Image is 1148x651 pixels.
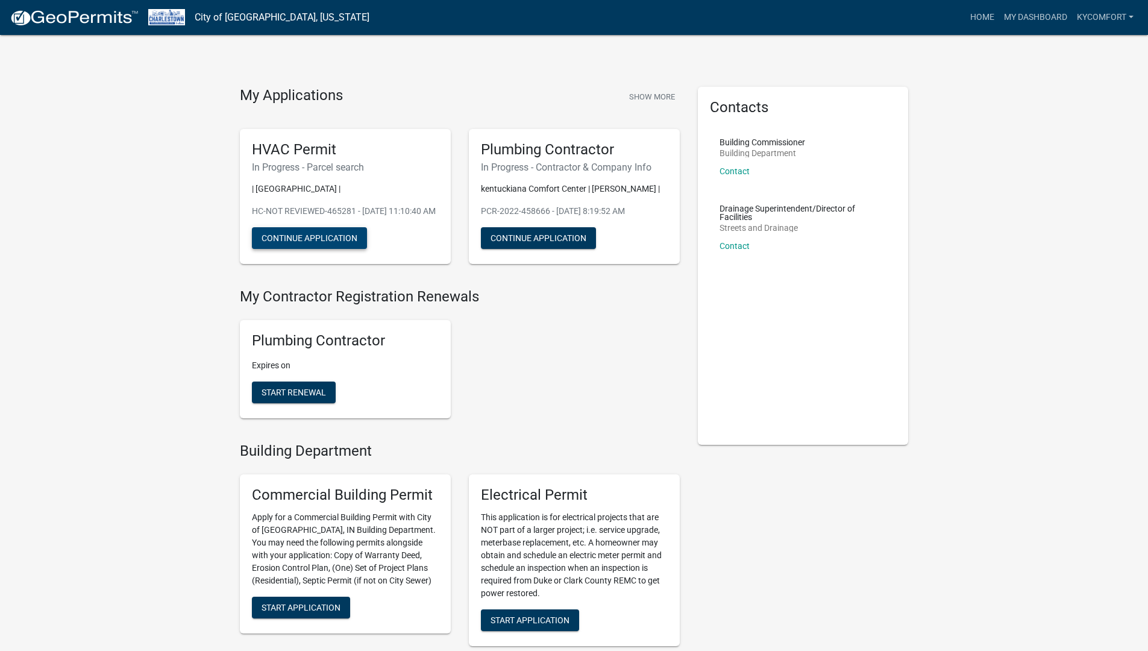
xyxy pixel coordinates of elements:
[262,602,340,612] span: Start Application
[252,141,439,159] h5: HVAC Permit
[481,486,668,504] h5: Electrical Permit
[965,6,999,29] a: Home
[240,442,680,460] h4: Building Department
[252,382,336,403] button: Start Renewal
[481,183,668,195] p: kentuckiana Comfort Center | [PERSON_NAME] |
[481,162,668,173] h6: In Progress - Contractor & Company Info
[252,205,439,218] p: HC-NOT REVIEWED-465281 - [DATE] 11:10:40 AM
[481,511,668,600] p: This application is for electrical projects that are NOT part of a larger project; i.e. service u...
[720,166,750,176] a: Contact
[252,359,439,372] p: Expires on
[720,204,887,221] p: Drainage Superintendent/Director of Facilities
[710,99,897,116] h5: Contacts
[252,162,439,173] h6: In Progress - Parcel search
[624,87,680,107] button: Show More
[252,332,439,350] h5: Plumbing Contractor
[999,6,1072,29] a: My Dashboard
[148,9,185,25] img: City of Charlestown, Indiana
[252,511,439,587] p: Apply for a Commercial Building Permit with City of [GEOGRAPHIC_DATA], IN Building Department. Yo...
[240,87,343,105] h4: My Applications
[262,388,326,397] span: Start Renewal
[481,205,668,218] p: PCR-2022-458666 - [DATE] 8:19:52 AM
[252,183,439,195] p: | [GEOGRAPHIC_DATA] |
[720,224,887,232] p: Streets and Drainage
[481,141,668,159] h5: Plumbing Contractor
[252,597,350,618] button: Start Application
[240,288,680,428] wm-registration-list-section: My Contractor Registration Renewals
[252,486,439,504] h5: Commercial Building Permit
[720,149,805,157] p: Building Department
[240,288,680,306] h4: My Contractor Registration Renewals
[1072,6,1138,29] a: Kycomfort
[195,7,369,28] a: City of [GEOGRAPHIC_DATA], [US_STATE]
[720,241,750,251] a: Contact
[252,227,367,249] button: Continue Application
[481,609,579,631] button: Start Application
[491,615,569,624] span: Start Application
[481,227,596,249] button: Continue Application
[720,138,805,146] p: Building Commissioner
